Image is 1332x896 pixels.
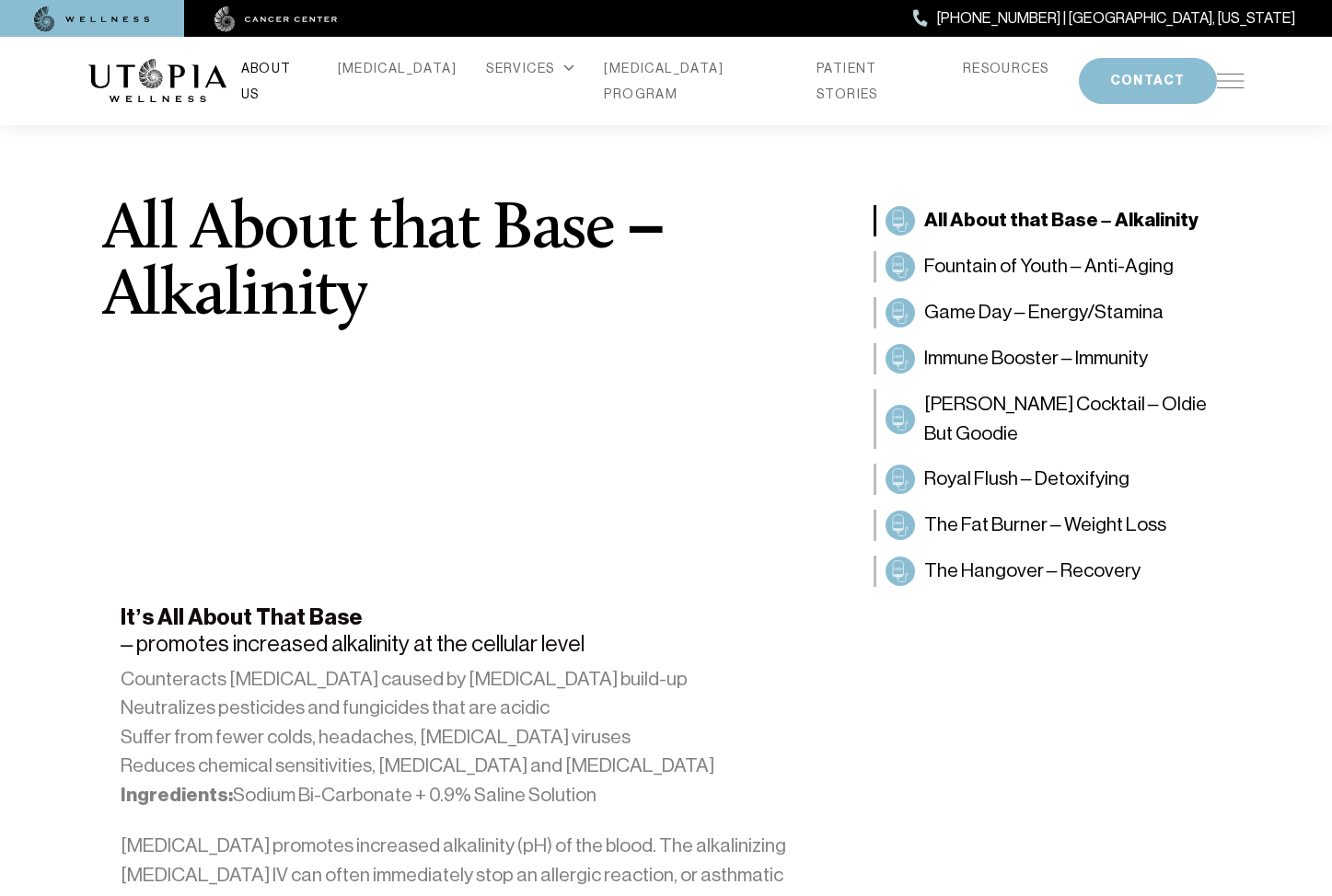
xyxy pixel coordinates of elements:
[889,302,911,324] img: Game Day – Energy/Stamina
[889,514,911,536] img: The Fat Burner – Weight Loss
[34,6,150,32] img: wellness
[214,6,338,32] img: cancer center
[121,781,818,810] p: Sodium Bi-Carbonate + 0.9% Saline Solution
[874,297,1245,328] a: Game Day – Energy/StaminaGame Day – Energy/Stamina
[121,752,818,781] li: Reduces chemical sensitivities, [MEDICAL_DATA] and [MEDICAL_DATA]
[338,55,458,81] a: [MEDICAL_DATA]
[817,55,933,107] a: PATIENT STORIES
[88,59,226,103] img: logo
[874,205,1245,236] a: All About that Base – AlkalinityAll About that Base – Alkalinity
[1217,74,1245,88] img: icon-hamburger
[937,6,1295,30] span: [PHONE_NUMBER] | [GEOGRAPHIC_DATA], [US_STATE]
[963,55,1049,81] a: RESOURCES
[1079,58,1217,104] button: CONTACT
[121,723,818,752] li: Suffer from fewer colds, headaches, [MEDICAL_DATA] viruses
[924,252,1174,281] span: Fountain of Youth – Anti-Aging
[889,560,911,582] img: The Hangover – Recovery
[924,206,1199,235] span: All About that Base – Alkalinity
[874,510,1245,541] a: The Fat Burner – Weight LossThe Fat Burner – Weight Loss
[121,783,233,807] strong: Ingredients:
[103,198,837,330] h1: All About that Base – Alkalinity
[874,464,1245,495] a: Royal Flush – DetoxifyingRoyal Flush – Detoxifying
[924,465,1129,494] span: Royal Flush – Detoxifying
[486,55,574,81] div: SERVICES
[913,6,1295,30] a: [PHONE_NUMBER] | [GEOGRAPHIC_DATA], [US_STATE]
[241,55,308,107] a: ABOUT US
[924,298,1164,327] span: Game Day – Energy/Stamina
[121,694,818,723] li: Neutralizes pesticides and fungicides that are acidic
[604,55,787,107] a: [MEDICAL_DATA] PROGRAM
[889,348,911,370] img: Immune Booster – Immunity
[889,408,911,431] img: Myer’s Cocktail – Oldie But Goodie
[121,665,818,695] li: Counteracts [MEDICAL_DATA] caused by [MEDICAL_DATA] build-up
[874,251,1245,282] a: Fountain of Youth – Anti-AgingFountain of Youth – Anti-Aging
[924,511,1166,540] span: The Fat Burner – Weight Loss
[121,604,818,658] h4: – promotes increased alkalinity at the cellular level
[924,557,1141,586] span: The Hangover – Recovery
[121,604,363,630] strong: It’s All About That Base
[874,556,1245,587] a: The Hangover – RecoveryThe Hangover – Recovery
[889,468,911,490] img: Royal Flush – Detoxifying
[889,210,911,232] img: All About that Base – Alkalinity
[924,344,1148,373] span: Immune Booster – Immunity
[889,256,911,278] img: Fountain of Youth – Anti-Aging
[874,343,1245,374] a: Immune Booster – ImmunityImmune Booster – Immunity
[874,389,1245,449] a: Myer’s Cocktail – Oldie But Goodie[PERSON_NAME] Cocktail – Oldie But Goodie
[924,390,1235,448] span: [PERSON_NAME] Cocktail – Oldie But Goodie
